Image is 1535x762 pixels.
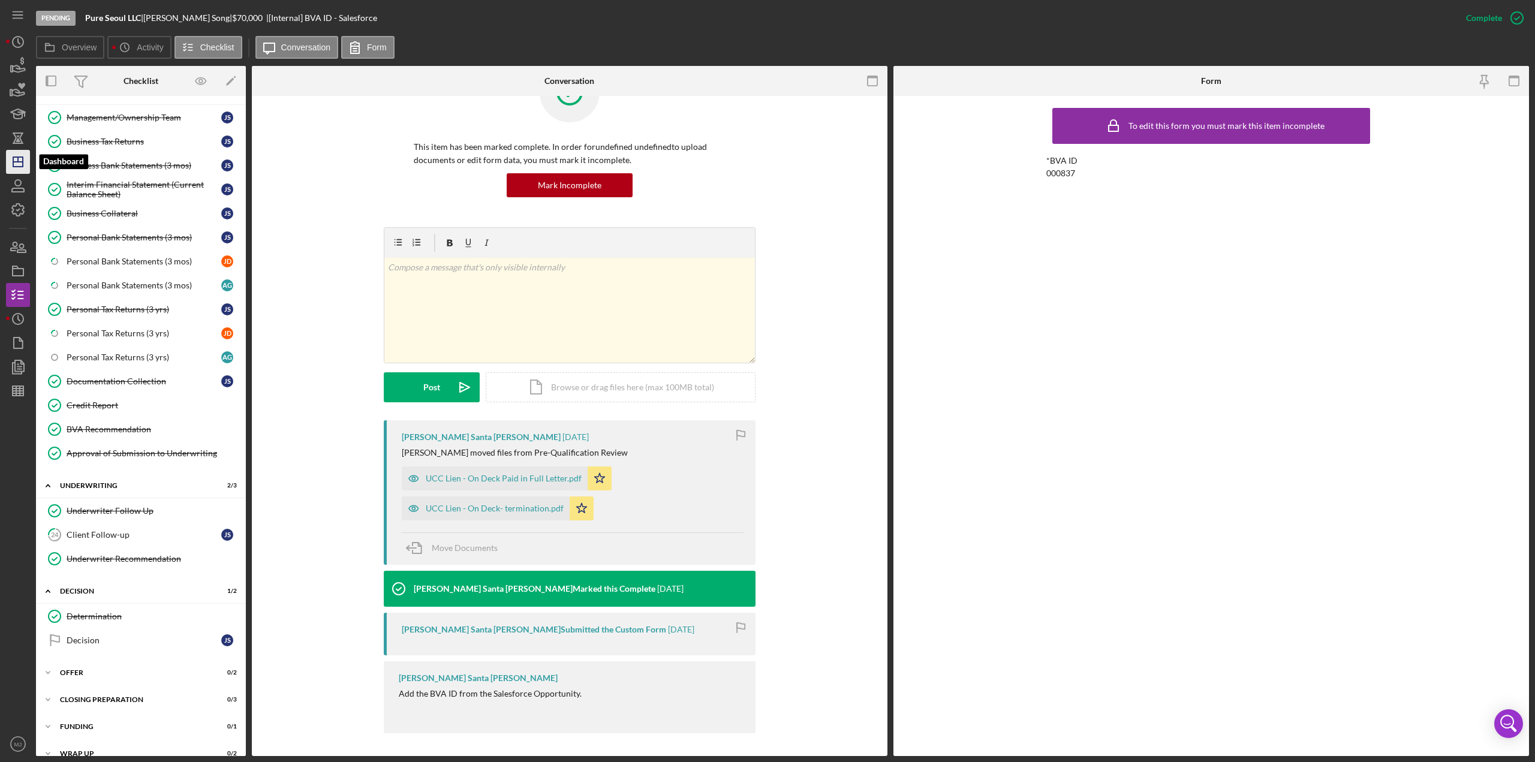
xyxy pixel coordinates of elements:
[367,43,387,52] label: Form
[402,533,510,563] button: Move Documents
[1128,121,1325,131] div: To edit this form you must mark this item incomplete
[42,177,240,201] a: Interim Financial Statement (Current Balance Sheet)JS
[1454,6,1529,30] button: Complete
[42,393,240,417] a: Credit Report
[402,496,594,520] button: UCC Lien - On Deck- termination.pdf
[67,257,221,266] div: Personal Bank Statements (3 mos)
[562,432,589,442] time: 2025-08-25 17:12
[60,482,207,489] div: Underwriting
[221,529,233,541] div: J S
[221,112,233,124] div: J S
[538,173,601,197] div: Mark Incomplete
[42,604,240,628] a: Determination
[67,161,221,170] div: Business Bank Statements (3 mos)
[42,273,240,297] a: Personal Bank Statements (3 mos)AG
[42,523,240,547] a: 24Client Follow-upJS
[174,36,242,59] button: Checklist
[341,36,395,59] button: Form
[42,225,240,249] a: Personal Bank Statements (3 mos)JS
[67,281,221,290] div: Personal Bank Statements (3 mos)
[42,297,240,321] a: Personal Tax Returns (3 yrs)JS
[221,207,233,219] div: J S
[42,417,240,441] a: BVA Recommendation
[42,345,240,369] a: Personal Tax Returns (3 yrs)AG
[215,588,237,595] div: 1 / 2
[423,372,440,402] div: Post
[384,372,480,402] button: Post
[14,741,22,748] text: MJ
[668,625,694,634] time: 2025-06-03 12:28
[1201,76,1221,86] div: Form
[266,13,377,23] div: | [Internal] BVA ID - Salesforce
[215,750,237,757] div: 0 / 2
[67,305,221,314] div: Personal Tax Returns (3 yrs)
[60,696,207,703] div: Closing Preparation
[42,628,240,652] a: DecisionJS
[124,76,158,86] div: Checklist
[281,43,331,52] label: Conversation
[42,106,240,129] a: Management/Ownership TeamJS
[402,448,628,457] div: [PERSON_NAME] moved files from Pre-Qualification Review
[414,140,726,167] p: This item has been marked complete. In order for undefined undefined to upload documents or edit ...
[67,137,221,146] div: Business Tax Returns
[36,36,104,59] button: Overview
[60,588,207,595] div: Decision
[255,36,339,59] button: Conversation
[42,153,240,177] a: Business Bank Statements (3 mos)JS
[399,673,558,683] div: [PERSON_NAME] Santa [PERSON_NAME]
[432,543,498,553] span: Move Documents
[67,377,221,386] div: Documentation Collection
[62,43,97,52] label: Overview
[143,13,232,23] div: [PERSON_NAME] Song |
[215,723,237,730] div: 0 / 1
[67,635,221,645] div: Decision
[67,180,221,199] div: Interim Financial Statement (Current Balance Sheet)
[67,113,221,122] div: Management/Ownership Team
[67,424,239,434] div: BVA Recommendation
[42,369,240,393] a: Documentation CollectionJS
[1466,6,1502,30] div: Complete
[67,530,221,540] div: Client Follow-up
[215,696,237,703] div: 0 / 3
[6,732,30,756] button: MJ
[67,554,239,564] div: Underwriter Recommendation
[221,183,233,195] div: J S
[60,723,207,730] div: Funding
[67,209,221,218] div: Business Collateral
[426,474,582,483] div: UCC Lien - On Deck Paid in Full Letter.pdf
[221,279,233,291] div: A G
[67,612,239,621] div: Determination
[402,625,666,634] div: [PERSON_NAME] Santa [PERSON_NAME] Submitted the Custom Form
[221,255,233,267] div: J D
[67,233,221,242] div: Personal Bank Statements (3 mos)
[221,327,233,339] div: J D
[85,13,141,23] b: Pure Seoul LLC
[221,351,233,363] div: A G
[221,159,233,171] div: J S
[67,353,221,362] div: Personal Tax Returns (3 yrs)
[42,129,240,153] a: Business Tax ReturnsJS
[1494,709,1523,738] div: Open Intercom Messenger
[42,249,240,273] a: Personal Bank Statements (3 mos)JD
[1046,156,1376,165] div: *BVA ID
[36,11,76,26] div: Pending
[232,13,263,23] span: $70,000
[42,321,240,345] a: Personal Tax Returns (3 yrs)JD
[67,506,239,516] div: Underwriter Follow Up
[215,482,237,489] div: 2 / 3
[1046,168,1075,178] div: 000837
[221,634,233,646] div: J S
[426,504,564,513] div: UCC Lien - On Deck- termination.pdf
[42,547,240,571] a: Underwriter Recommendation
[507,173,633,197] button: Mark Incomplete
[221,135,233,147] div: J S
[67,400,239,410] div: Credit Report
[221,375,233,387] div: J S
[402,432,561,442] div: [PERSON_NAME] Santa [PERSON_NAME]
[402,466,612,490] button: UCC Lien - On Deck Paid in Full Letter.pdf
[657,584,684,594] time: 2025-06-04 14:21
[200,43,234,52] label: Checklist
[67,329,221,338] div: Personal Tax Returns (3 yrs)
[42,201,240,225] a: Business CollateralJS
[137,43,163,52] label: Activity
